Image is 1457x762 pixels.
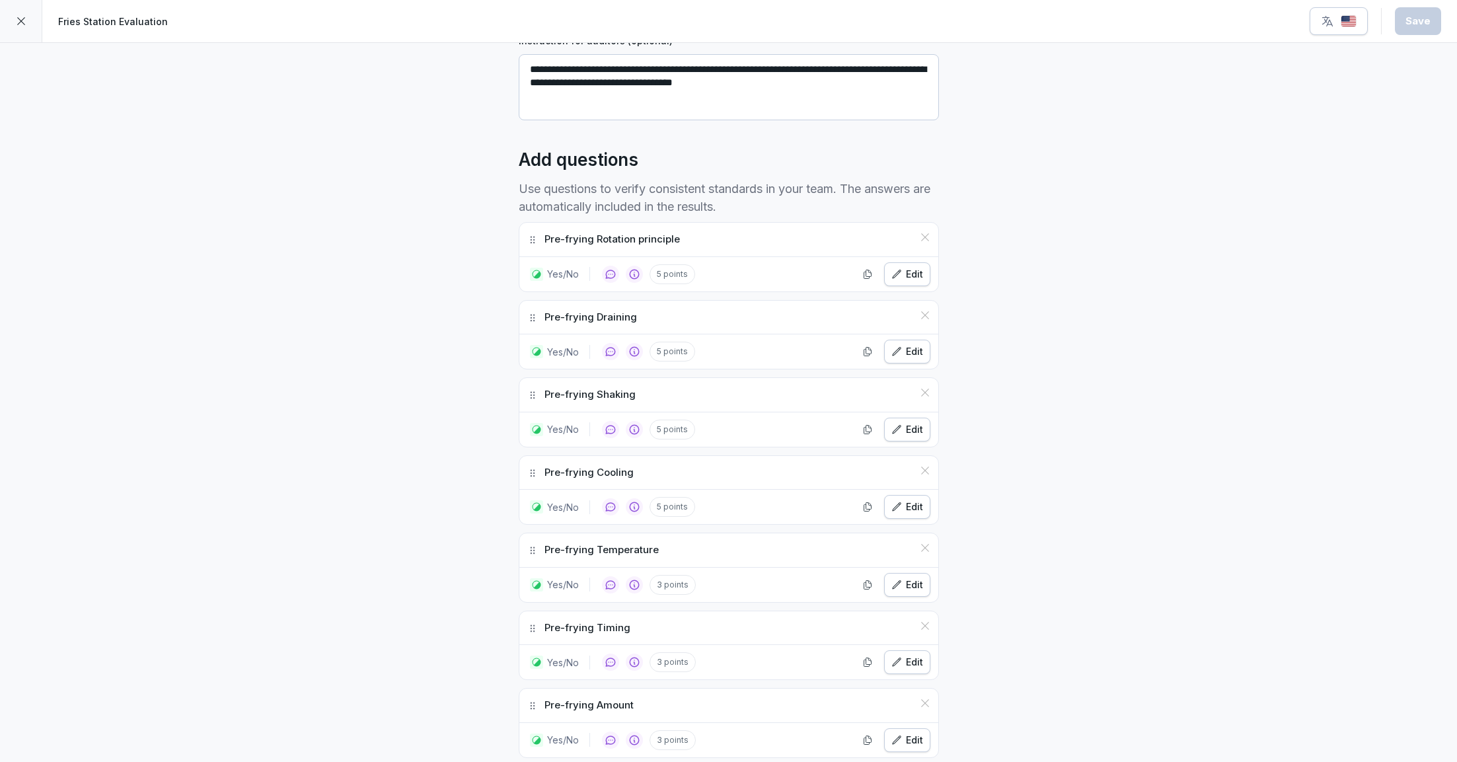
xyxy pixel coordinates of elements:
[891,500,923,514] div: Edit
[544,387,636,402] p: Pre-frying Shaking
[650,730,696,750] p: 3 points
[884,573,930,597] button: Edit
[547,656,579,669] p: Yes/No
[547,345,579,359] p: Yes/No
[650,342,695,362] p: 5 points
[547,422,579,436] p: Yes/No
[544,698,634,713] p: Pre-frying Amount
[650,420,695,439] p: 5 points
[884,495,930,519] button: Edit
[544,621,630,636] p: Pre-frying Timing
[1395,7,1441,35] button: Save
[891,344,923,359] div: Edit
[544,232,680,247] p: Pre-frying Rotation principle
[884,728,930,752] button: Edit
[650,264,695,284] p: 5 points
[547,733,579,747] p: Yes/No
[884,650,930,674] button: Edit
[891,733,923,747] div: Edit
[650,497,695,517] p: 5 points
[547,578,579,591] p: Yes/No
[547,500,579,514] p: Yes/No
[544,465,634,480] p: Pre-frying Cooling
[884,418,930,441] button: Edit
[1405,14,1431,28] div: Save
[650,575,696,595] p: 3 points
[1341,15,1357,28] img: us.svg
[544,543,659,558] p: Pre-frying Temperature
[891,422,923,437] div: Edit
[884,262,930,286] button: Edit
[519,180,939,215] p: Use questions to verify consistent standards in your team. The answers are automatically included...
[58,15,168,28] p: Fries Station Evaluation
[547,267,579,281] p: Yes/No
[891,578,923,592] div: Edit
[891,267,923,282] div: Edit
[891,655,923,669] div: Edit
[544,310,637,325] p: Pre-frying Draining
[519,147,638,173] h2: Add questions
[884,340,930,363] button: Edit
[650,652,696,672] p: 3 points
